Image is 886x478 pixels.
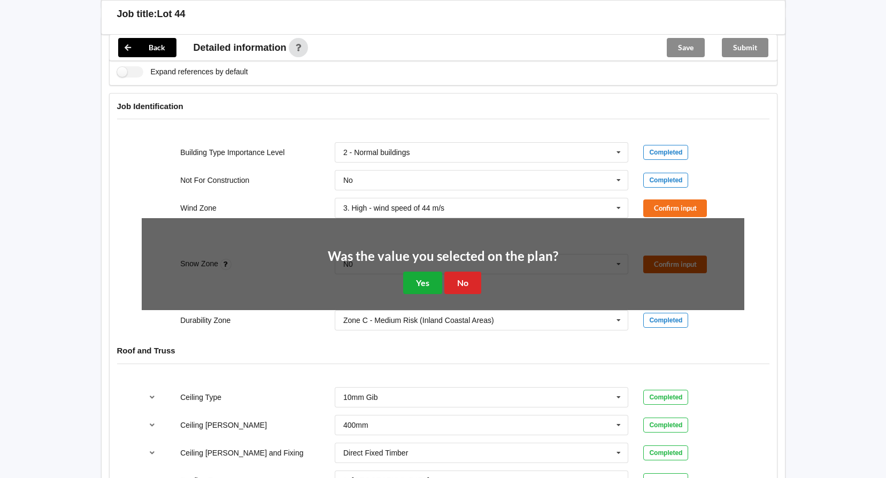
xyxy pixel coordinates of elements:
[343,394,378,401] div: 10mm Gib
[643,199,707,217] button: Confirm input
[180,421,267,429] label: Ceiling [PERSON_NAME]
[117,8,157,20] h3: Job title:
[180,449,303,457] label: Ceiling [PERSON_NAME] and Fixing
[328,248,558,265] h2: Was the value you selected on the plan?
[194,43,287,52] span: Detailed information
[157,8,186,20] h3: Lot 44
[343,317,494,324] div: Zone C - Medium Risk (Inland Coastal Areas)
[142,388,163,407] button: reference-toggle
[343,176,353,184] div: No
[142,443,163,462] button: reference-toggle
[643,445,688,460] div: Completed
[643,418,688,433] div: Completed
[343,204,444,212] div: 3. High - wind speed of 44 m/s
[444,272,481,294] button: No
[643,313,688,328] div: Completed
[117,66,248,78] label: Expand references by default
[180,176,249,184] label: Not For Construction
[117,345,769,356] h4: Roof and Truss
[118,38,176,57] button: Back
[643,173,688,188] div: Completed
[403,272,442,294] button: Yes
[180,148,284,157] label: Building Type Importance Level
[343,421,368,429] div: 400mm
[180,204,217,212] label: Wind Zone
[343,149,410,156] div: 2 - Normal buildings
[643,145,688,160] div: Completed
[117,101,769,111] h4: Job Identification
[180,393,221,402] label: Ceiling Type
[643,390,688,405] div: Completed
[142,415,163,435] button: reference-toggle
[343,449,408,457] div: Direct Fixed Timber
[180,316,230,325] label: Durability Zone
